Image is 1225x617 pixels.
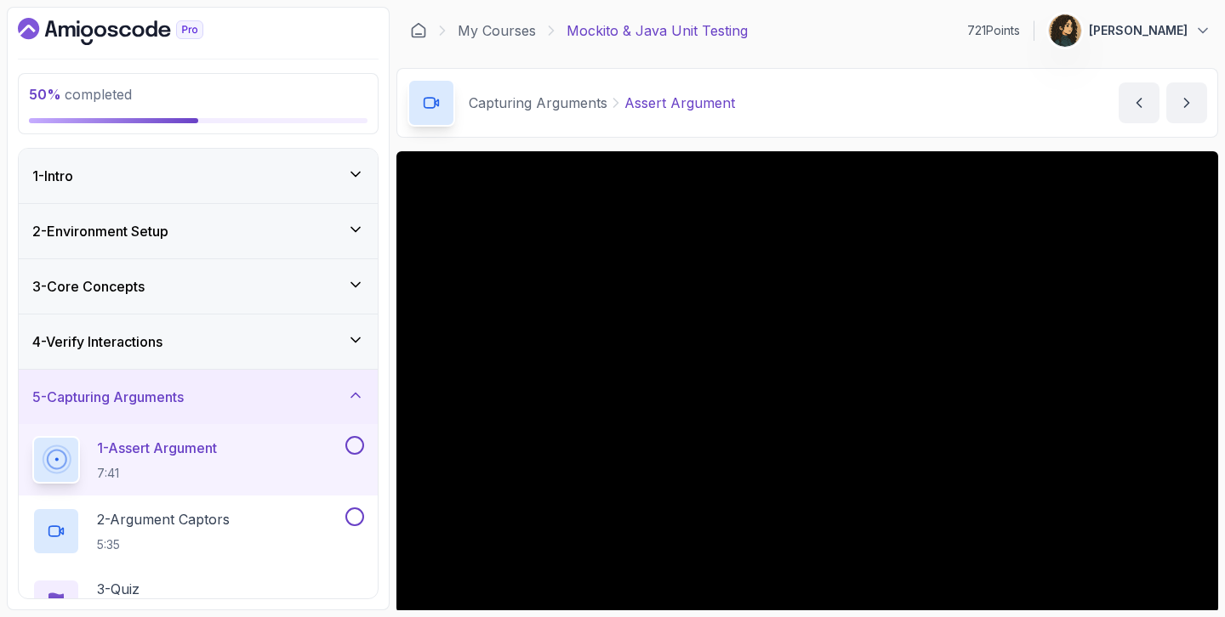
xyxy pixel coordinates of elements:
button: 5-Capturing Arguments [19,370,378,424]
button: 1-Assert Argument7:41 [32,436,364,484]
a: My Courses [458,20,536,41]
p: Assert Argument [624,93,735,113]
p: 1 - Assert Argument [97,438,217,458]
p: Capturing Arguments [469,93,607,113]
h3: 4 - Verify Interactions [32,331,162,352]
img: user profile image [1049,14,1081,47]
p: [PERSON_NAME] [1089,22,1188,39]
h3: 2 - Environment Setup [32,221,168,241]
h3: 5 - Capturing Arguments [32,387,184,407]
h3: 3 - Core Concepts [32,276,145,297]
iframe: To enrich screen reader interactions, please activate Accessibility in Grammarly extension settings [1154,549,1208,600]
button: 2-Environment Setup [19,204,378,258]
button: next content [1166,82,1207,123]
p: 2 - Argument Captors [97,509,230,529]
p: 3 - Quiz [97,579,140,599]
button: 4-Verify Interactions [19,314,378,369]
iframe: To enrich screen reader interactions, please activate Accessibility in Grammarly extension settings [396,151,1218,613]
iframe: chat widget [902,241,1208,541]
a: Dashboard [18,18,242,45]
span: 50 % [29,86,61,103]
p: 5:35 [97,536,230,553]
p: 721 Points [967,22,1020,39]
button: previous content [1119,82,1159,123]
p: Mockito & Java Unit Testing [567,20,748,41]
button: 2-Argument Captors5:35 [32,507,364,555]
h3: 1 - Intro [32,166,73,186]
a: Dashboard [410,22,427,39]
button: user profile image[PERSON_NAME] [1048,14,1211,48]
button: 1-Intro [19,149,378,203]
p: 7:41 [97,465,217,482]
button: 3-Core Concepts [19,259,378,314]
span: completed [29,86,132,103]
